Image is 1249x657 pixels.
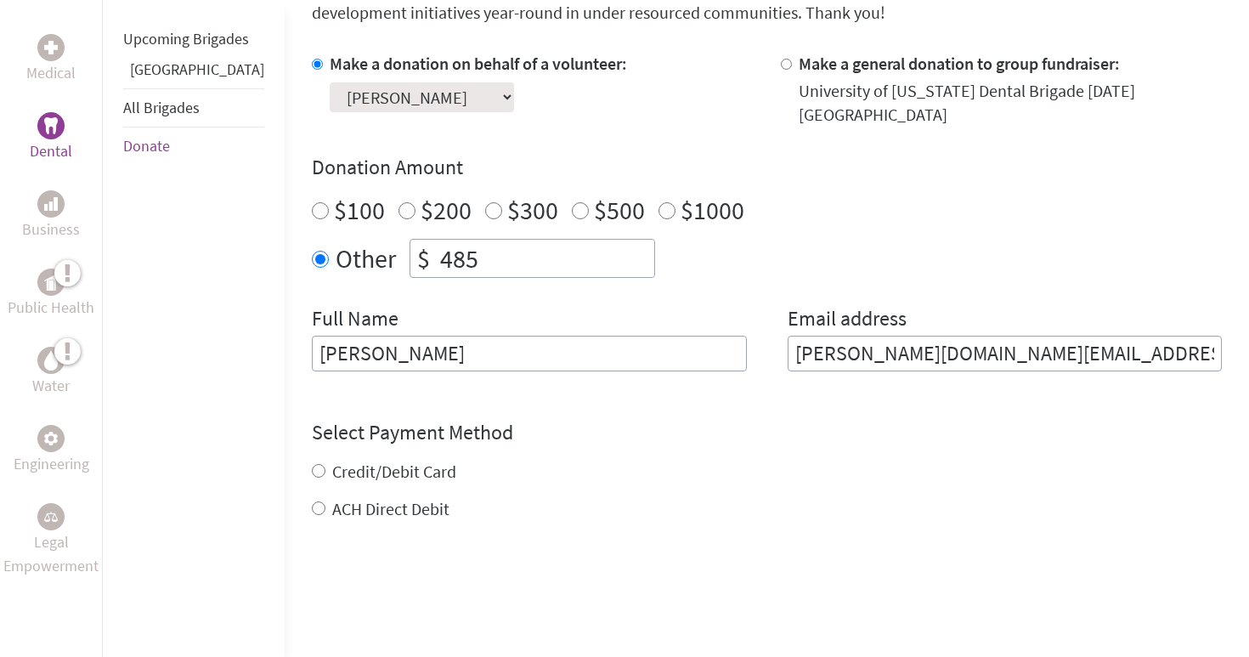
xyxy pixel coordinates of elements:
div: Water [37,347,65,374]
img: Legal Empowerment [44,512,58,522]
label: $200 [421,194,472,226]
label: $300 [507,194,558,226]
input: Your Email [788,336,1223,371]
a: Upcoming Brigades [123,29,249,48]
div: Public Health [37,269,65,296]
a: Legal EmpowermentLegal Empowerment [3,503,99,578]
img: Water [44,350,58,370]
h4: Donation Amount [312,154,1222,181]
div: University of [US_STATE] Dental Brigade [DATE] [GEOGRAPHIC_DATA] [799,79,1223,127]
a: EngineeringEngineering [14,425,89,476]
a: WaterWater [32,347,70,398]
a: MedicalMedical [26,34,76,85]
p: Dental [30,139,72,163]
input: Enter Full Name [312,336,747,371]
p: Engineering [14,452,89,476]
p: Public Health [8,296,94,320]
label: $500 [594,194,645,226]
label: $100 [334,194,385,226]
label: Email address [788,305,907,336]
p: Medical [26,61,76,85]
a: All Brigades [123,98,200,117]
label: Make a general donation to group fundraiser: [799,53,1120,74]
li: Upcoming Brigades [123,20,264,58]
label: ACH Direct Debit [332,498,449,519]
a: DentalDental [30,112,72,163]
iframe: reCAPTCHA [312,555,570,621]
h4: Select Payment Method [312,419,1222,446]
img: Business [44,197,58,211]
div: $ [410,240,437,277]
img: Public Health [44,274,58,291]
img: Engineering [44,432,58,445]
label: Credit/Debit Card [332,461,456,482]
img: Dental [44,117,58,133]
p: Water [32,374,70,398]
div: Legal Empowerment [37,503,65,530]
div: Dental [37,112,65,139]
a: [GEOGRAPHIC_DATA] [130,59,264,79]
a: Public HealthPublic Health [8,269,94,320]
li: Donate [123,127,264,165]
label: Other [336,239,396,278]
div: Business [37,190,65,218]
a: Donate [123,136,170,156]
img: Medical [44,41,58,54]
li: Greece [123,58,264,88]
p: Business [22,218,80,241]
li: All Brigades [123,88,264,127]
div: Medical [37,34,65,61]
a: BusinessBusiness [22,190,80,241]
div: Engineering [37,425,65,452]
label: Full Name [312,305,398,336]
input: Enter Amount [437,240,654,277]
label: Make a donation on behalf of a volunteer: [330,53,627,74]
p: Legal Empowerment [3,530,99,578]
label: $1000 [681,194,744,226]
